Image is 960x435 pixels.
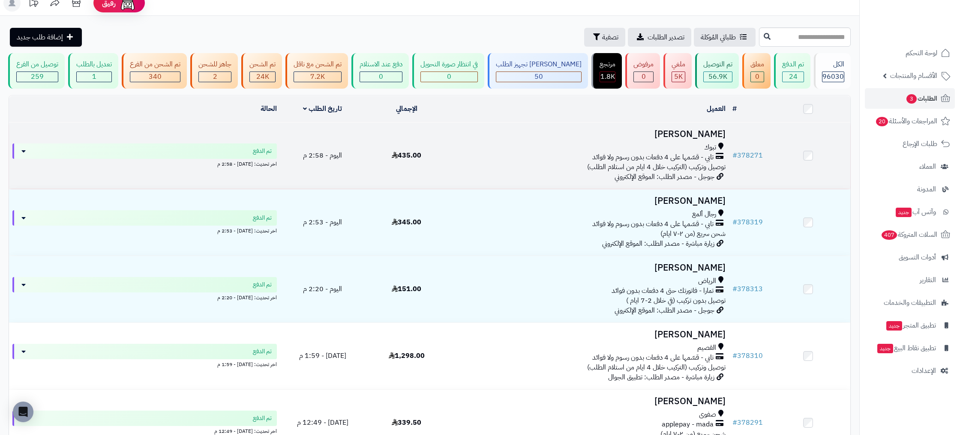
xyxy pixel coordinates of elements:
div: 4993 [672,72,685,82]
div: الكل [822,60,844,69]
span: جوجل - مصدر الطلب: الموقع الإلكتروني [615,305,714,316]
span: # [732,417,737,428]
span: 0 [755,72,759,82]
span: 56.9K [708,72,727,82]
span: إضافة طلب جديد [17,32,63,42]
div: 1833 [600,72,615,82]
div: جاهز للشحن [198,60,231,69]
span: 1,298.00 [389,351,425,361]
span: المدونة [917,183,936,195]
span: اليوم - 2:53 م [303,217,342,227]
a: أدوات التسويق [865,247,955,268]
span: تابي - قسّمها على 4 دفعات بدون رسوم ولا فوائد [592,353,714,363]
span: applepay - mada [662,420,714,429]
a: تطبيق المتجرجديد [865,315,955,336]
a: السلات المتروكة407 [865,224,955,245]
a: تاريخ الطلب [303,104,342,114]
span: تطبيق نقاط البيع [876,342,936,354]
div: اخر تحديث: [DATE] - 12:49 م [12,426,277,435]
span: 435.00 [392,150,421,161]
span: [DATE] - 12:49 م [297,417,348,428]
span: # [732,217,737,227]
a: المراجعات والأسئلة20 [865,111,955,131]
span: # [732,150,737,161]
span: 340 [149,72,162,82]
span: تطبيق المتجر [885,319,936,331]
span: السلات المتروكة [881,229,937,241]
a: #378310 [732,351,763,361]
span: الأقسام والمنتجات [890,70,937,82]
span: 0 [447,72,451,82]
span: تم الدفع [253,214,272,222]
span: تمارا - فاتورتك حتى 4 دفعات بدون فوائد [612,286,714,296]
span: شحن سريع (من ٢-٧ ايام) [660,229,726,239]
a: تم التوصيل 56.9K [693,53,741,89]
span: 345.00 [392,217,421,227]
a: جاهز للشحن 2 [189,53,240,89]
span: 24 [789,72,798,82]
a: ملغي 5K [662,53,693,89]
span: المراجعات والأسئلة [875,115,937,127]
span: لوحة التحكم [906,47,937,59]
a: تطبيق نقاط البيعجديد [865,338,955,358]
div: تم الشحن مع ناقل [294,60,342,69]
div: مرفوض [633,60,654,69]
span: اليوم - 2:20 م [303,284,342,294]
span: تصدير الطلبات [648,32,684,42]
a: #378319 [732,217,763,227]
div: دفع عند الاستلام [360,60,402,69]
span: تم الدفع [253,147,272,155]
div: تم الدفع [782,60,804,69]
span: تبوك [704,143,716,152]
span: العملاء [919,161,936,173]
span: # [732,284,737,294]
span: توصيل بدون تركيب (في خلال 2-7 ايام ) [626,295,726,306]
span: 20 [876,117,888,126]
div: تعديل بالطلب [76,60,112,69]
div: 0 [751,72,764,82]
a: #378313 [732,284,763,294]
a: التطبيقات والخدمات [865,292,955,313]
a: مرتجع 1.8K [590,53,624,89]
a: الحالة [261,104,277,114]
span: توصيل وتركيب (التركيب خلال 4 ايام من استلام الطلب) [587,362,726,372]
a: تم الدفع 24 [772,53,812,89]
a: إضافة طلب جديد [10,28,82,47]
span: تابي - قسّمها على 4 دفعات بدون رسوم ولا فوائد [592,152,714,162]
span: التطبيقات والخدمات [884,297,936,309]
h3: [PERSON_NAME] [452,263,726,273]
span: جديد [877,344,893,353]
div: معلق [750,60,764,69]
a: # [732,104,737,114]
div: في انتظار صورة التحويل [420,60,478,69]
a: وآتس آبجديد [865,202,955,222]
div: 0 [421,72,477,82]
a: في انتظار صورة التحويل 0 [411,53,486,89]
div: 1 [77,72,111,82]
a: توصيل من الفرع 259 [6,53,66,89]
span: زيارة مباشرة - مصدر الطلب: تطبيق الجوال [608,372,714,382]
a: [PERSON_NAME] تجهيز الطلب 50 [486,53,590,89]
span: توصيل وتركيب (التركيب خلال 4 ايام من استلام الطلب) [587,162,726,172]
a: الطلبات3 [865,88,955,109]
span: 5K [674,72,683,82]
span: وآتس آب [895,206,936,218]
a: تصدير الطلبات [628,28,691,47]
div: 0 [360,72,402,82]
div: 0 [634,72,653,82]
div: 50 [496,72,581,82]
div: اخر تحديث: [DATE] - 2:20 م [12,292,277,301]
a: مرفوض 0 [624,53,662,89]
span: 0 [379,72,383,82]
div: 24 [783,72,804,82]
span: 7.2K [310,72,325,82]
div: 56908 [704,72,732,82]
span: جوجل - مصدر الطلب: الموقع الإلكتروني [615,172,714,182]
span: الرياض [698,276,716,286]
a: معلق 0 [741,53,772,89]
div: اخر تحديث: [DATE] - 2:58 م [12,159,277,168]
a: العملاء [865,156,955,177]
div: 340 [130,72,180,82]
div: اخر تحديث: [DATE] - 2:53 م [12,226,277,235]
a: تعديل بالطلب 1 [66,53,120,89]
